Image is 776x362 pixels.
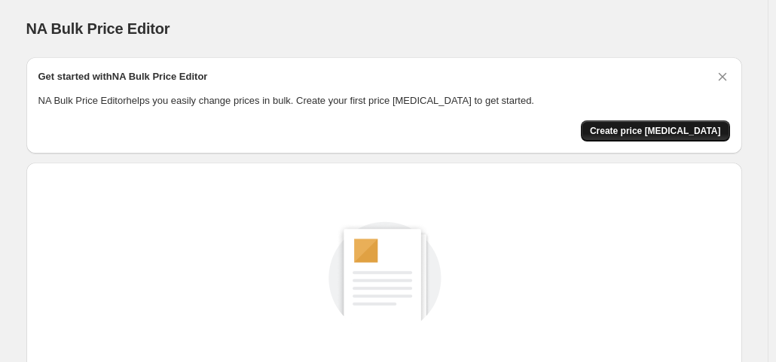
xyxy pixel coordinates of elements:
button: Create price change job [581,120,730,141]
span: Create price [MEDICAL_DATA] [590,125,721,137]
p: NA Bulk Price Editor helps you easily change prices in bulk. Create your first price [MEDICAL_DAT... [38,93,730,108]
button: Dismiss card [715,69,730,84]
h2: Get started with NA Bulk Price Editor [38,69,208,84]
span: NA Bulk Price Editor [26,20,170,37]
